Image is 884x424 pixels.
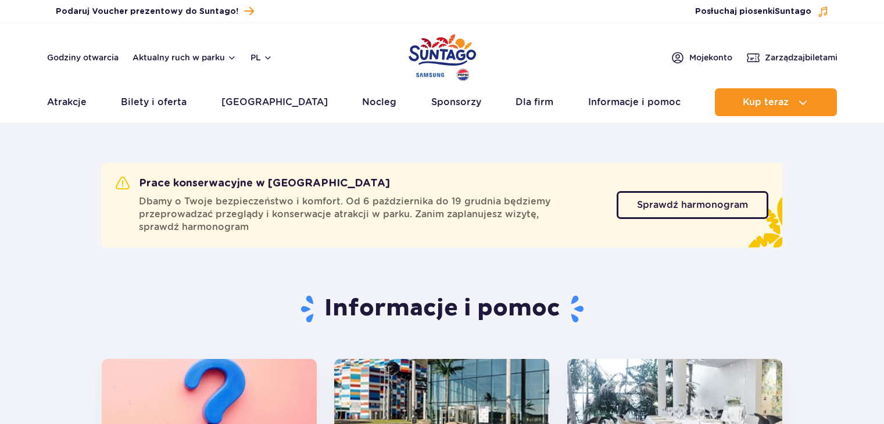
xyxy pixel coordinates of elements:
[47,88,87,116] a: Atrakcje
[715,88,837,116] button: Kup teraz
[121,88,187,116] a: Bilety i oferta
[765,52,838,63] span: Zarządzaj biletami
[133,53,237,62] button: Aktualny ruch w parku
[695,6,811,17] span: Posłuchaj piosenki
[689,52,732,63] span: Moje konto
[362,88,396,116] a: Nocleg
[56,3,254,19] a: Podaruj Voucher prezentowy do Suntago!
[695,6,829,17] button: Posłuchaj piosenkiSuntago
[746,51,838,64] a: Zarządzajbiletami
[588,88,681,116] a: Informacje i pomoc
[775,8,811,16] span: Suntago
[671,51,732,64] a: Mojekonto
[431,88,481,116] a: Sponsorzy
[47,52,119,63] a: Godziny otwarcia
[221,88,328,116] a: [GEOGRAPHIC_DATA]
[102,294,782,324] h1: Informacje i pomoc
[637,200,748,210] span: Sprawdź harmonogram
[116,177,390,191] h2: Prace konserwacyjne w [GEOGRAPHIC_DATA]
[409,29,476,82] a: Park of Poland
[56,6,238,17] span: Podaruj Voucher prezentowy do Suntago!
[743,97,789,107] span: Kup teraz
[139,195,603,233] span: Dbamy o Twoje bezpieczeństwo i komfort. Od 6 października do 19 grudnia będziemy przeprowadzać pr...
[617,191,768,219] a: Sprawdź harmonogram
[516,88,553,116] a: Dla firm
[250,52,273,63] button: pl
